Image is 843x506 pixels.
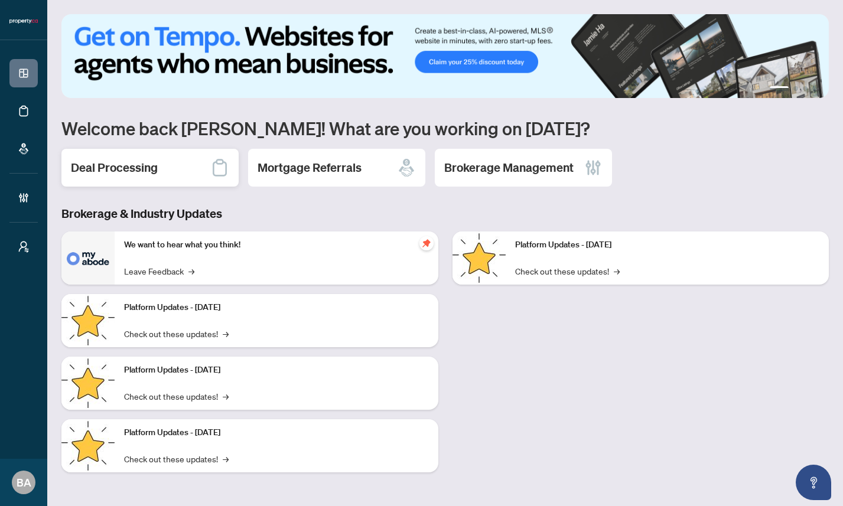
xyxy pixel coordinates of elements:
span: → [223,390,229,403]
img: Platform Updates - June 23, 2025 [453,231,506,285]
a: Leave Feedback→ [124,265,194,278]
img: Platform Updates - September 16, 2025 [61,294,115,347]
button: 4 [812,86,817,91]
img: Platform Updates - July 21, 2025 [61,357,115,410]
span: user-switch [18,241,30,253]
p: Platform Updates - [DATE] [124,301,429,314]
button: 1 [770,86,789,91]
span: → [188,265,194,278]
p: Platform Updates - [DATE] [515,239,820,252]
p: Platform Updates - [DATE] [124,426,429,439]
span: → [614,265,620,278]
a: Check out these updates!→ [124,390,229,403]
h2: Mortgage Referrals [258,159,362,176]
h2: Brokerage Management [444,159,574,176]
p: Platform Updates - [DATE] [124,364,429,377]
span: → [223,452,229,465]
button: 3 [803,86,808,91]
img: Platform Updates - July 8, 2025 [61,419,115,472]
h1: Welcome back [PERSON_NAME]! What are you working on [DATE]? [61,117,829,139]
p: We want to hear what you think! [124,239,429,252]
img: Slide 0 [61,14,829,98]
img: logo [9,18,38,25]
span: pushpin [419,236,434,250]
a: Check out these updates!→ [515,265,620,278]
h2: Deal Processing [71,159,158,176]
button: Open asap [796,465,831,500]
button: 2 [793,86,798,91]
a: Check out these updates!→ [124,452,229,465]
h3: Brokerage & Industry Updates [61,205,829,222]
a: Check out these updates!→ [124,327,229,340]
span: → [223,327,229,340]
img: We want to hear what you think! [61,231,115,285]
span: BA [17,474,31,491]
